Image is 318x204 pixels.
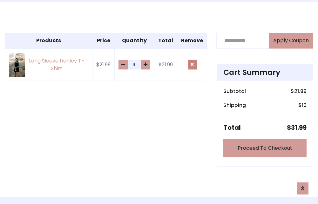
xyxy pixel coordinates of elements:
button: Apply Coupon [269,33,313,49]
h6: Subtotal [223,88,246,94]
td: $21.99 [154,49,177,81]
h6: $ [298,102,307,108]
th: Quantity [115,33,154,49]
span: 10 [302,102,307,109]
h5: Total [223,124,241,131]
td: $21.99 [92,49,115,81]
span: 31.99 [291,123,307,132]
th: Products [5,33,92,49]
h6: $ [291,88,307,94]
th: Remove [177,33,207,49]
a: Long Sleeve Henley T-Shirt [9,53,88,76]
h4: Cart Summary [223,68,307,77]
span: 21.99 [294,88,307,95]
th: Total [154,33,177,49]
a: Proceed To Checkout [223,139,307,157]
h6: Shipping [223,102,246,108]
th: Price [92,33,115,49]
h5: $ [287,124,307,131]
